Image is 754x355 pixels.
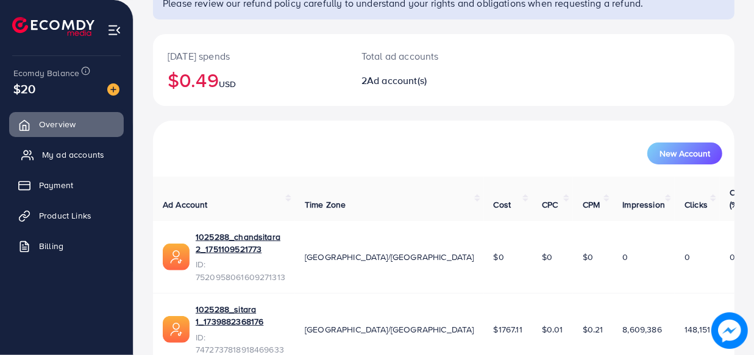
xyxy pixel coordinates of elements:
[730,186,745,211] span: CTR (%)
[42,149,104,161] span: My ad accounts
[196,303,285,328] a: 1025288_sitara 1_1739882368176
[623,199,666,211] span: Impression
[163,316,190,343] img: ic-ads-acc.e4c84228.svg
[305,251,474,263] span: [GEOGRAPHIC_DATA]/[GEOGRAPHIC_DATA]
[711,312,748,349] img: image
[168,49,332,63] p: [DATE] spends
[623,323,662,336] span: 8,609,386
[367,74,427,87] span: Ad account(s)
[9,112,124,136] a: Overview
[685,251,690,263] span: 0
[219,78,236,90] span: USD
[39,118,76,130] span: Overview
[542,251,552,263] span: $0
[196,258,285,283] span: ID: 7520958061609271313
[107,23,121,37] img: menu
[494,251,504,263] span: $0
[685,323,710,336] span: 148,151
[13,67,79,79] span: Ecomdy Balance
[583,323,603,336] span: $0.21
[660,149,710,158] span: New Account
[39,179,73,191] span: Payment
[542,199,558,211] span: CPC
[730,251,735,263] span: 0
[583,251,593,263] span: $0
[583,199,600,211] span: CPM
[196,231,285,256] a: 1025288_chandsitara 2_1751109521773
[12,17,94,36] img: logo
[361,49,478,63] p: Total ad accounts
[361,75,478,86] h2: 2
[305,199,346,211] span: Time Zone
[9,173,124,197] a: Payment
[107,83,119,96] img: image
[623,251,628,263] span: 0
[647,142,722,164] button: New Account
[9,234,124,258] a: Billing
[494,199,511,211] span: Cost
[685,199,708,211] span: Clicks
[168,68,332,91] h2: $0.49
[39,240,63,252] span: Billing
[305,323,474,336] span: [GEOGRAPHIC_DATA]/[GEOGRAPHIC_DATA]
[163,244,190,270] img: ic-ads-acc.e4c84228.svg
[13,80,35,97] span: $20
[9,203,124,228] a: Product Links
[542,323,563,336] span: $0.01
[9,142,124,167] a: My ad accounts
[494,323,522,336] span: $1767.11
[39,209,91,222] span: Product Links
[163,199,208,211] span: Ad Account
